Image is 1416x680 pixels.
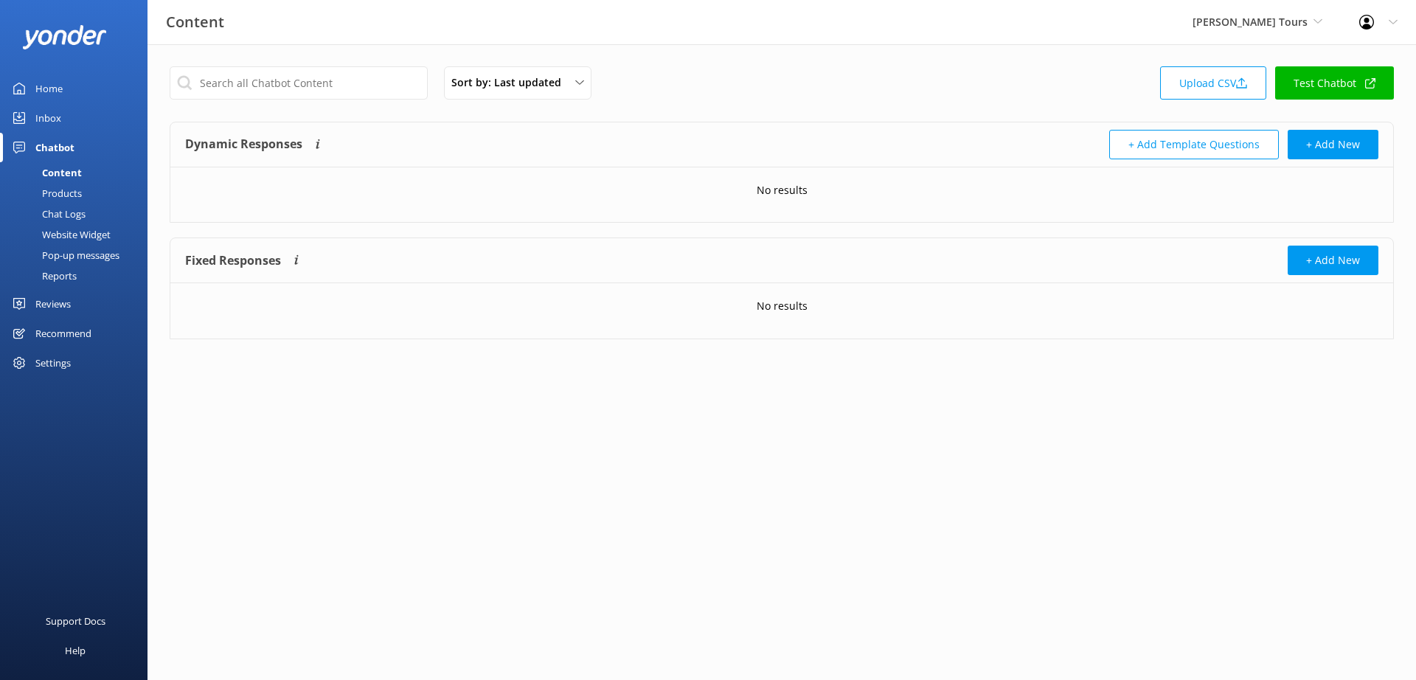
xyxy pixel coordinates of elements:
[9,162,147,183] a: Content
[35,289,71,319] div: Reviews
[757,298,808,314] p: No results
[166,10,224,34] h3: Content
[9,266,147,286] a: Reports
[185,130,302,159] h4: Dynamic Responses
[9,204,147,224] a: Chat Logs
[35,348,71,378] div: Settings
[46,606,105,636] div: Support Docs
[35,103,61,133] div: Inbox
[65,636,86,665] div: Help
[9,162,82,183] div: Content
[1275,66,1394,100] a: Test Chatbot
[185,246,281,275] h4: Fixed Responses
[9,183,82,204] div: Products
[1288,246,1378,275] button: + Add New
[451,74,570,91] span: Sort by: Last updated
[1109,130,1279,159] button: + Add Template Questions
[9,183,147,204] a: Products
[22,25,107,49] img: yonder-white-logo.png
[1160,66,1266,100] a: Upload CSV
[9,245,147,266] a: Pop-up messages
[9,224,111,245] div: Website Widget
[9,266,77,286] div: Reports
[170,66,428,100] input: Search all Chatbot Content
[757,182,808,198] p: No results
[35,319,91,348] div: Recommend
[9,204,86,224] div: Chat Logs
[35,133,74,162] div: Chatbot
[9,224,147,245] a: Website Widget
[1288,130,1378,159] button: + Add New
[35,74,63,103] div: Home
[9,245,119,266] div: Pop-up messages
[1193,15,1308,29] span: [PERSON_NAME] Tours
